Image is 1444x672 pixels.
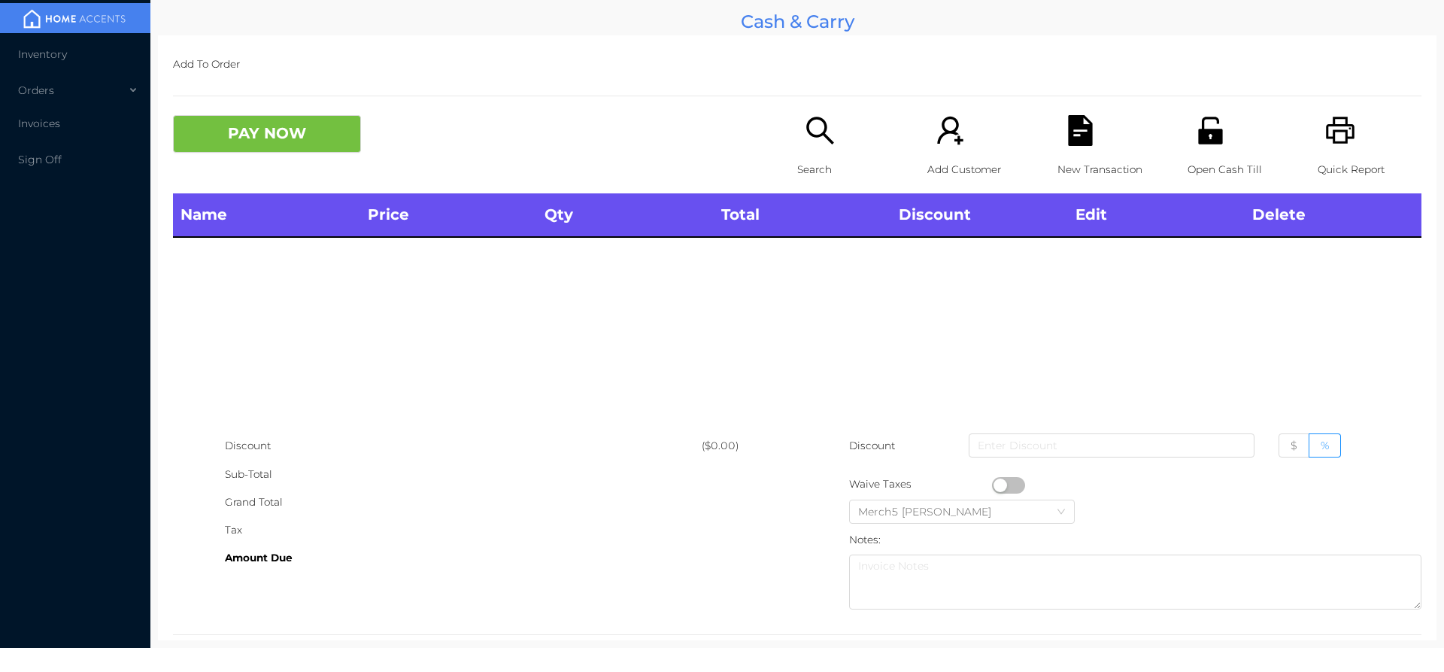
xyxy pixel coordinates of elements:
p: Discount [849,432,896,460]
div: Discount [225,432,702,460]
th: Delete [1245,193,1421,237]
div: Grand Total [225,488,702,516]
button: PAY NOW [173,115,361,153]
p: Search [797,156,901,184]
p: Add To Order [173,50,1421,78]
p: Add Customer [927,156,1031,184]
th: Discount [891,193,1068,237]
i: icon: user-add [935,115,966,146]
span: % [1321,439,1329,452]
span: Invoices [18,117,60,130]
input: Enter Discount [969,433,1254,458]
div: Sub-Total [225,461,702,488]
span: $ [1291,439,1297,452]
div: Merch5 Lawrence [858,500,1006,523]
p: Quick Report [1318,156,1421,184]
p: Open Cash Till [1188,156,1291,184]
label: Notes: [849,534,881,546]
i: icon: search [805,115,836,146]
th: Edit [1068,193,1245,237]
div: Waive Taxes [849,470,992,498]
img: mainBanner [18,8,131,30]
th: Name [173,193,360,237]
th: Price [360,193,537,237]
div: Cash & Carry [158,8,1436,35]
i: icon: file-text [1065,115,1096,146]
div: ($0.00) [702,432,797,460]
i: icon: down [1057,507,1066,518]
div: Amount Due [225,544,702,572]
span: Inventory [18,47,67,61]
i: icon: printer [1325,115,1356,146]
p: New Transaction [1057,156,1161,184]
span: Sign Off [18,153,62,166]
div: Tax [225,516,702,544]
i: icon: unlock [1195,115,1226,146]
th: Qty [537,193,714,237]
th: Total [714,193,890,237]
